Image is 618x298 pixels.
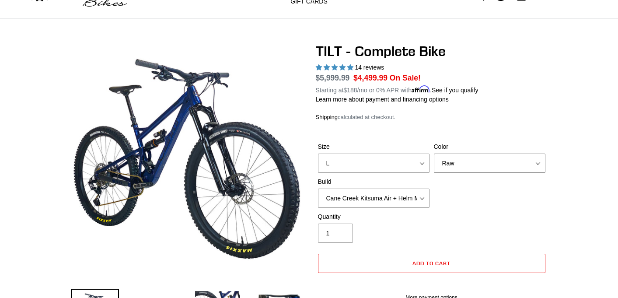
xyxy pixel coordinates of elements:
[355,64,384,71] span: 14 reviews
[316,84,478,95] p: Starting at /mo or 0% APR with .
[316,74,350,82] s: $5,999.99
[318,142,429,151] label: Size
[434,142,545,151] label: Color
[432,87,478,94] a: See if you qualify - Learn more about Affirm Financing (opens in modal)
[412,260,450,266] span: Add to cart
[316,64,355,71] span: 5.00 stars
[316,43,548,60] h1: TILT - Complete Bike
[318,254,545,273] button: Add to cart
[318,212,429,221] label: Quantity
[343,87,357,94] span: $188
[390,72,421,84] span: On Sale!
[412,85,430,93] span: Affirm
[318,177,429,186] label: Build
[353,74,388,82] span: $4,499.99
[316,113,548,122] div: calculated at checkout.
[316,96,449,103] a: Learn more about payment and financing options
[316,114,338,121] a: Shipping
